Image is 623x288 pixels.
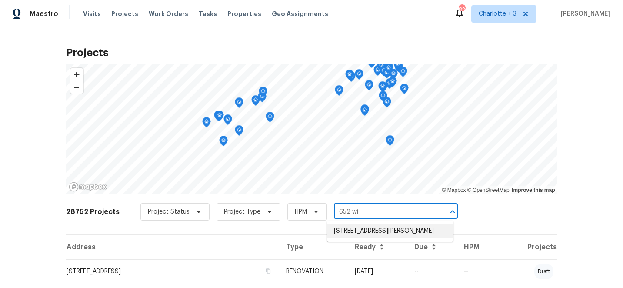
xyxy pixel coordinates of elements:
h2: Projects [66,48,557,57]
div: Map marker [202,117,211,131]
span: Geo Assignments [272,10,328,18]
div: draft [534,264,553,279]
td: -- [407,259,457,284]
td: RENOVATION [279,259,348,284]
button: Zoom in [70,68,83,81]
div: Map marker [251,95,260,109]
th: Address [66,235,280,259]
div: Map marker [360,104,369,118]
span: Project Status [148,208,190,216]
button: Close [446,206,459,218]
div: Map marker [214,111,223,124]
span: [PERSON_NAME] [557,10,610,18]
div: Map marker [378,81,387,95]
a: OpenStreetMap [467,187,510,193]
td: [STREET_ADDRESS] [66,259,280,284]
span: Project Type [224,208,260,216]
span: Tasks [199,11,217,17]
div: Map marker [386,135,394,149]
a: Mapbox [442,187,466,193]
div: Map marker [384,63,393,77]
th: Due [407,235,457,259]
div: Map marker [383,97,391,111]
td: -- [457,259,496,284]
div: Map marker [259,87,267,100]
a: Mapbox homepage [69,182,107,192]
div: Map marker [389,69,398,82]
button: Copy Address [264,267,272,275]
canvas: Map [66,64,557,194]
span: Properties [227,10,261,18]
span: Maestro [30,10,58,18]
span: Projects [111,10,138,18]
div: Map marker [215,111,224,124]
li: [STREET_ADDRESS][PERSON_NAME] [327,224,453,238]
div: Map marker [266,112,274,125]
h2: 28752 Projects [66,208,120,216]
div: Map marker [400,84,409,97]
div: 82 [459,5,465,14]
div: Map marker [355,69,363,83]
div: Map marker [235,125,243,139]
div: Map marker [335,85,343,99]
div: Map marker [388,77,397,90]
td: [DATE] [348,259,407,284]
th: HPM [457,235,496,259]
div: Map marker [399,67,407,80]
div: Map marker [235,97,243,111]
button: Zoom out [70,81,83,94]
div: Map marker [365,80,373,94]
th: Projects [496,235,557,259]
div: Map marker [223,114,232,128]
th: Ready [348,235,407,259]
div: Map marker [360,105,369,119]
div: Map marker [345,70,354,83]
div: Map marker [373,65,382,79]
div: Map marker [393,59,402,73]
div: Map marker [379,91,387,104]
span: HPM [295,208,307,216]
div: Map marker [219,136,228,149]
div: Map marker [367,57,376,71]
div: Map marker [380,66,388,79]
th: Type [279,235,348,259]
input: Search projects [334,205,433,219]
div: Map marker [258,92,267,105]
span: Work Orders [149,10,188,18]
span: Charlotte + 3 [479,10,516,18]
div: Map marker [377,61,386,74]
div: Map marker [383,68,391,81]
a: Improve this map [512,187,555,193]
span: Visits [83,10,101,18]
